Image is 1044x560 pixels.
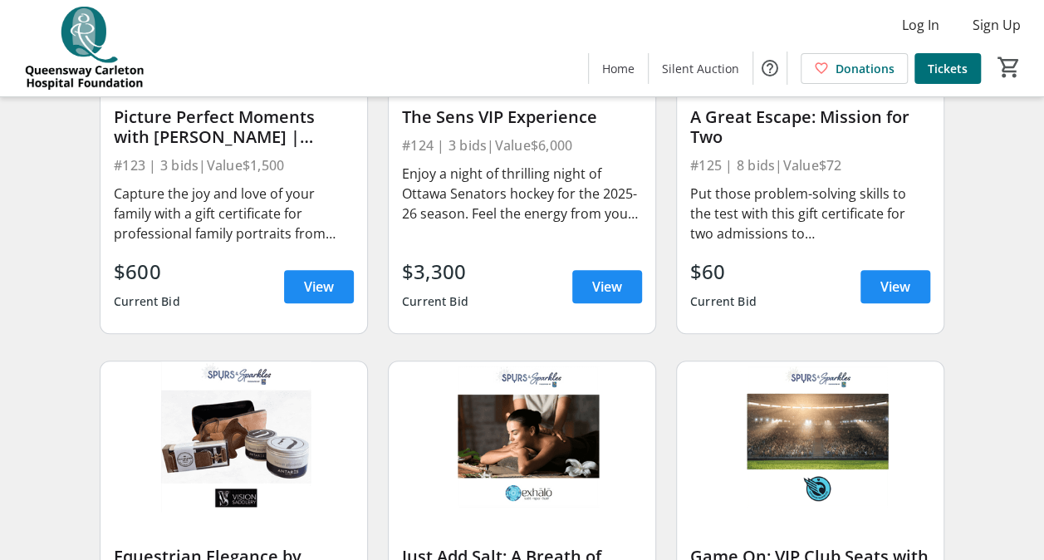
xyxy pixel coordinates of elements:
[914,53,981,84] a: Tickets
[889,12,953,38] button: Log In
[592,277,622,297] span: View
[402,164,642,224] div: Enjoy a night of thrilling night of Ottawa Senators hockey for the 2025-26 season. Feel the energ...
[959,12,1034,38] button: Sign Up
[402,134,642,157] div: #124 | 3 bids | Value $6,000
[690,154,930,177] div: #125 | 8 bids | Value $72
[973,15,1021,35] span: Sign Up
[602,60,635,77] span: Home
[572,270,642,303] a: View
[928,60,968,77] span: Tickets
[662,60,739,77] span: Silent Auction
[114,287,180,317] div: Current Bid
[304,277,334,297] span: View
[690,107,930,147] div: A Great Escape: Mission for Two
[860,270,930,303] a: View
[753,52,787,85] button: Help
[389,361,655,512] img: Just Add Salt: A Breath of Fresh Air for Two
[836,60,895,77] span: Donations
[690,184,930,243] div: Put those problem-solving skills to the test with this gift certificate for two admissions to [GE...
[690,257,757,287] div: $60
[114,154,354,177] div: #123 | 3 bids | Value $1,500
[589,53,648,84] a: Home
[100,361,367,512] img: Equestrian Elegance by Vision Saddlery
[114,257,180,287] div: $600
[402,107,642,127] div: The Sens VIP Experience
[402,287,468,317] div: Current Bid
[284,270,354,303] a: View
[994,52,1024,82] button: Cart
[801,53,908,84] a: Donations
[402,257,468,287] div: $3,300
[114,107,354,147] div: Picture Perfect Moments with [PERSON_NAME] | FAMILY PORTRAIT SESSION
[690,287,757,317] div: Current Bid
[114,184,354,243] div: Capture the joy and love of your family with a gift certificate for professional family portraits...
[649,53,752,84] a: Silent Auction
[10,7,158,90] img: QCH Foundation's Logo
[677,361,944,512] img: Game On: VIP Club Seats with the Ottawa Rapids!
[902,15,939,35] span: Log In
[880,277,910,297] span: View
